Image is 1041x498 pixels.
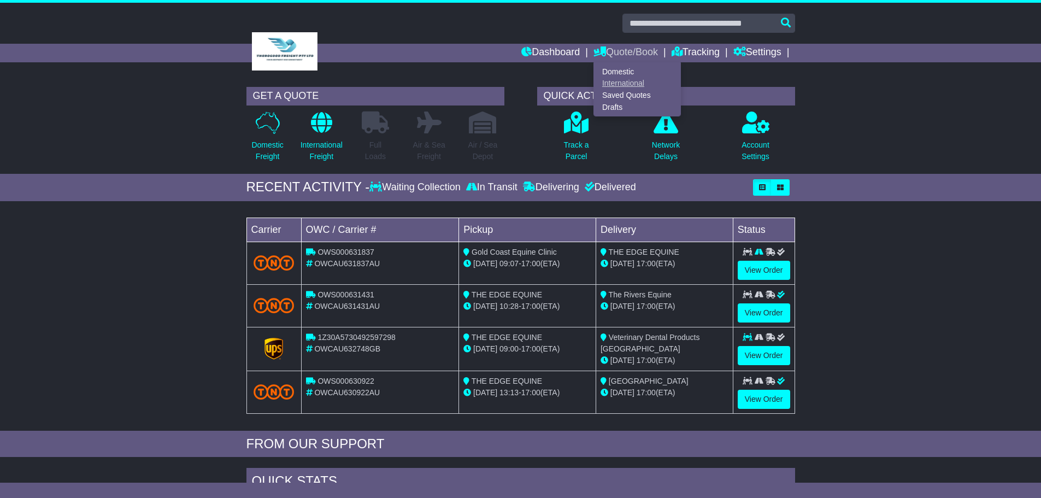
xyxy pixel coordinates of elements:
[601,258,728,269] div: (ETA)
[738,390,790,409] a: View Order
[369,181,463,194] div: Waiting Collection
[521,302,540,310] span: 17:00
[672,44,720,62] a: Tracking
[733,218,795,242] td: Status
[463,387,591,399] div: - (ETA)
[610,356,634,365] span: [DATE]
[463,301,591,312] div: - (ETA)
[609,377,689,385] span: [GEOGRAPHIC_DATA]
[251,111,284,168] a: DomesticFreight
[601,301,728,312] div: (ETA)
[499,344,519,353] span: 09:00
[637,302,656,310] span: 17:00
[254,298,295,313] img: TNT_Domestic.png
[473,388,497,397] span: [DATE]
[246,87,504,106] div: GET A QUOTE
[413,139,445,162] p: Air & Sea Freight
[317,290,374,299] span: OWS000631431
[472,290,542,299] span: THE EDGE EQUINE
[246,468,795,497] div: Quick Stats
[499,259,519,268] span: 09:07
[521,388,540,397] span: 17:00
[594,101,680,113] a: Drafts
[601,333,699,353] span: Veterinary Dental Products [GEOGRAPHIC_DATA]
[637,259,656,268] span: 17:00
[301,139,343,162] p: International Freight
[499,302,519,310] span: 10:28
[246,436,795,452] div: FROM OUR SUPPORT
[317,377,374,385] span: OWS000630922
[314,388,380,397] span: OWCAU630922AU
[472,377,542,385] span: THE EDGE EQUINE
[563,111,589,168] a: Track aParcel
[594,78,680,90] a: International
[520,181,582,194] div: Delivering
[473,302,497,310] span: [DATE]
[610,302,634,310] span: [DATE]
[264,338,283,360] img: GetCarrierServiceLogo
[314,344,380,353] span: OWCAU632748GB
[609,290,672,299] span: The Rivers Equine
[521,44,580,62] a: Dashboard
[637,388,656,397] span: 17:00
[459,218,596,242] td: Pickup
[563,139,589,162] p: Track a Parcel
[593,62,681,116] div: Quote/Book
[301,218,459,242] td: OWC / Carrier #
[610,259,634,268] span: [DATE]
[738,261,790,280] a: View Order
[601,355,728,366] div: (ETA)
[300,111,343,168] a: InternationalFreight
[317,248,374,256] span: OWS000631837
[499,388,519,397] span: 13:13
[738,346,790,365] a: View Order
[362,139,389,162] p: Full Loads
[463,343,591,355] div: - (ETA)
[582,181,636,194] div: Delivered
[594,66,680,78] a: Domestic
[317,333,395,342] span: 1Z30A5730492597298
[741,111,770,168] a: AccountSettings
[594,90,680,102] a: Saved Quotes
[254,255,295,270] img: TNT_Domestic.png
[652,139,680,162] p: Network Delays
[651,111,680,168] a: NetworkDelays
[254,384,295,399] img: TNT_Domestic.png
[537,87,795,106] div: QUICK ACTIONS
[521,259,540,268] span: 17:00
[610,388,634,397] span: [DATE]
[314,259,380,268] span: OWCAU631837AU
[593,44,658,62] a: Quote/Book
[468,139,498,162] p: Air / Sea Depot
[742,139,769,162] p: Account Settings
[521,344,540,353] span: 17:00
[314,302,380,310] span: OWCAU631431AU
[246,218,301,242] td: Carrier
[738,303,790,323] a: View Order
[733,44,781,62] a: Settings
[609,248,679,256] span: THE EDGE EQUINE
[463,181,520,194] div: In Transit
[601,387,728,399] div: (ETA)
[473,344,497,353] span: [DATE]
[246,179,370,195] div: RECENT ACTIVITY -
[463,258,591,269] div: - (ETA)
[472,248,557,256] span: Gold Coast Equine Clinic
[596,218,733,242] td: Delivery
[472,333,542,342] span: THE EDGE EQUINE
[251,139,283,162] p: Domestic Freight
[473,259,497,268] span: [DATE]
[637,356,656,365] span: 17:00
